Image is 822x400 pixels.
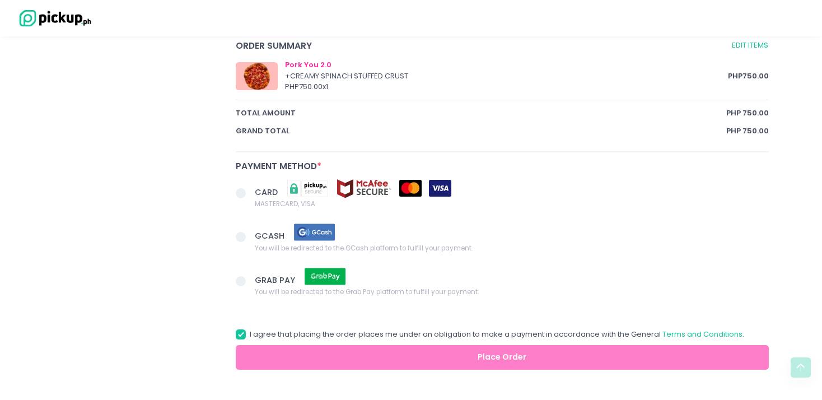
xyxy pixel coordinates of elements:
[726,125,769,137] span: PHP 750.00
[255,242,473,253] span: You will be redirected to the GCash platform to fulfill your payment.
[336,179,392,198] img: mcafee-secure
[14,8,92,28] img: logo
[280,179,336,198] img: pickupsecure
[297,267,353,286] img: grab pay
[255,286,479,297] span: You will be redirected to the Grab Pay platform to fulfill your payment.
[287,222,343,242] img: gcash
[255,186,280,197] span: CARD
[236,160,769,173] div: Payment Method
[285,71,728,82] div: + CREAMY SPINACH STUFFED CRUST
[255,230,287,241] span: GCASH
[726,108,769,119] span: PHP 750.00
[285,59,728,71] div: Pork You 2.0
[236,39,729,52] span: Order Summary
[236,345,769,370] button: Place Order
[399,180,422,197] img: mastercard
[662,329,742,339] a: Terms and Conditions
[285,81,728,92] div: PHP 750.00 x 1
[236,108,726,119] span: total amount
[255,198,451,210] span: MASTERCARD, VISA
[731,39,769,52] a: Edit Items
[255,274,297,285] span: GRAB PAY
[429,180,451,197] img: visa
[728,71,769,82] span: PHP 750.00
[236,329,744,340] label: I agree that placing the order places me under an obligation to make a payment in accordance with...
[236,125,726,137] span: Grand total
